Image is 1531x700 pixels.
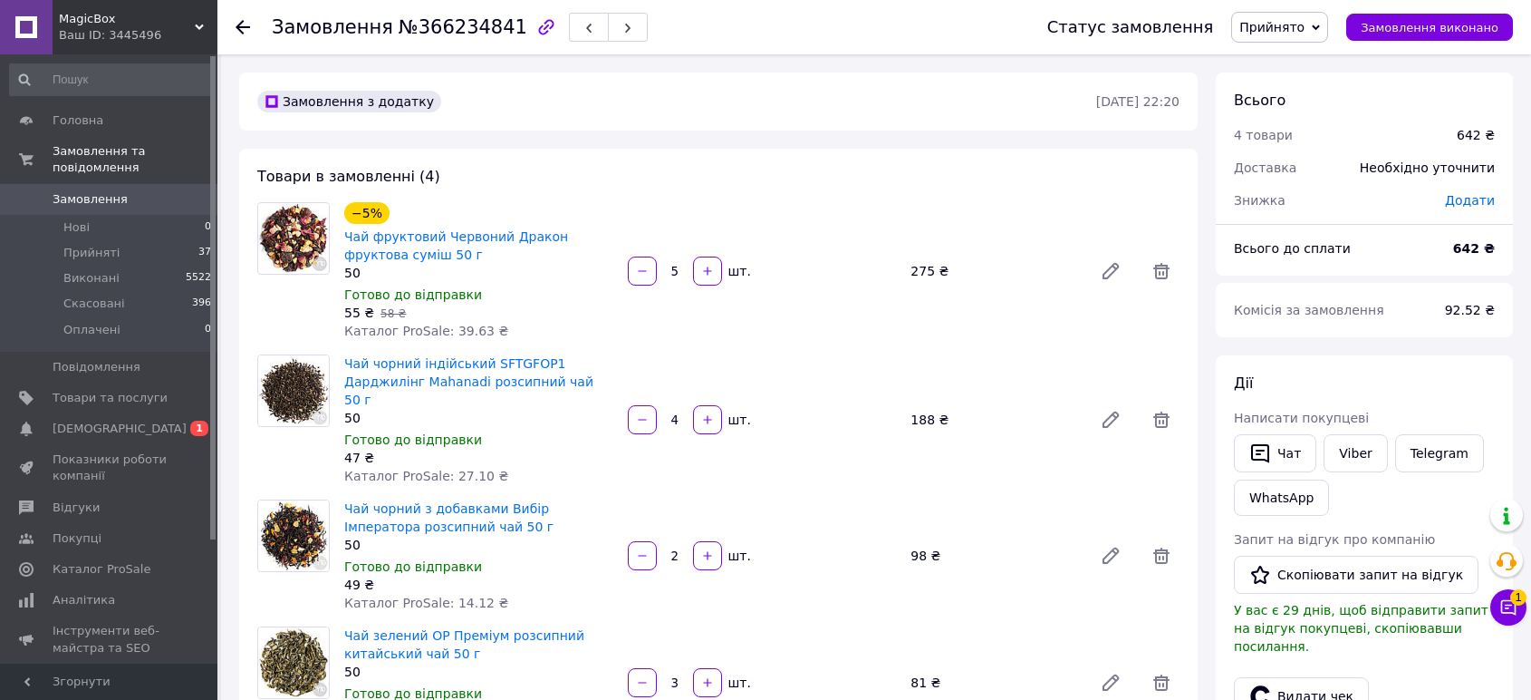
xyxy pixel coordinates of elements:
div: 50 [344,663,613,681]
span: 4 товари [1234,128,1293,142]
span: Повідомлення [53,359,140,375]
a: Редагувати [1093,253,1129,289]
a: Редагувати [1093,402,1129,438]
span: Замовлення та повідомлення [53,143,217,176]
span: Каталог ProSale: 27.10 ₴ [344,469,508,483]
span: Замовлення [53,191,128,208]
span: Товари в замовленні (4) [257,168,440,185]
a: Чай чорний з добавками Вибір Імператора розсипний чай 50 г [344,501,554,534]
div: 47 ₴ [344,449,613,467]
input: Пошук [9,63,213,96]
div: 275 ₴ [903,258,1085,284]
div: 50 [344,536,613,554]
a: Редагувати [1093,538,1129,574]
img: Чай чорний з добавками Вибір Імператора розсипний чай 50 г [258,501,329,571]
span: Прийняті [63,245,120,261]
div: Статус замовлення [1047,18,1214,36]
span: 92.52 ₴ [1445,303,1495,317]
a: Чай чорний індійський SFTGFOP1 Дарджилінг Mahanadi розсипний чай 50 г [344,356,593,407]
span: Дії [1234,374,1253,392]
a: Viber [1324,434,1387,472]
span: Видалити [1143,402,1180,438]
span: Інструменти веб-майстра та SEO [53,623,168,656]
span: Головна [53,112,103,129]
img: Чай зелений ОР Преміум розсипний китайський чай 50 г [258,627,329,698]
span: Знижка [1234,193,1285,208]
time: [DATE] 22:20 [1096,94,1180,109]
span: Замовлення виконано [1361,21,1498,34]
span: Видалити [1143,538,1180,574]
span: 58 ₴ [380,307,406,320]
span: 5522 [186,270,211,287]
a: Чай фруктовий Червоний Дракон фруктова суміш 50 г [344,229,568,262]
span: 1 [190,421,208,436]
span: Показники роботи компанії [53,452,168,484]
div: 49 ₴ [344,576,613,594]
div: 50 [344,409,613,427]
span: Доставка [1234,160,1296,175]
div: шт. [724,547,753,565]
span: Готово до відправки [344,559,482,574]
div: 188 ₴ [903,407,1085,433]
span: Комісія за замовлення [1234,303,1384,317]
span: №366234841 [399,16,527,38]
span: Виконані [63,270,120,287]
div: 642 ₴ [1457,126,1495,144]
img: Чай чорний індійський SFTGFOP1 Дарджилінг Mahanadi розсипний чай 50 г [258,355,329,426]
button: Чат [1234,434,1316,472]
button: Чат з покупцем1 [1490,589,1526,626]
span: Всього до сплати [1234,241,1351,256]
button: Скопіювати запит на відгук [1234,556,1478,594]
span: Готово до відправки [344,287,482,302]
span: MagicBox [59,11,195,27]
span: Додати [1445,193,1495,208]
div: Ваш ID: 3445496 [59,27,217,44]
div: Повернутися назад [236,18,250,36]
span: Каталог ProSale: 39.63 ₴ [344,324,508,338]
span: Каталог ProSale [53,561,150,578]
div: шт. [724,674,753,692]
div: Необхідно уточнити [1349,148,1506,188]
img: Чай фруктовий Червоний Дракон фруктова суміш 50 г [258,204,329,273]
span: 396 [192,296,211,312]
span: 0 [205,219,211,236]
span: Всього [1234,92,1285,109]
span: Написати покупцеві [1234,411,1369,425]
div: 50 [344,264,613,282]
div: 98 ₴ [903,543,1085,569]
div: −5% [344,202,390,224]
span: Відгуки [53,500,100,516]
span: Прийнято [1239,20,1305,34]
span: Каталог ProSale: 14.12 ₴ [344,596,508,610]
span: 37 [198,245,211,261]
a: Telegram [1395,434,1484,472]
span: Замовлення [272,16,393,38]
span: Скасовані [63,296,125,312]
span: Готово до відправки [344,433,482,447]
div: шт. [724,411,753,429]
span: Нові [63,219,90,236]
span: Оплачені [63,322,120,338]
span: 0 [205,322,211,338]
button: Замовлення виконано [1346,14,1513,41]
div: шт. [724,262,753,280]
span: 55 ₴ [344,306,374,320]
span: Видалити [1143,253,1180,289]
div: Замовлення з додатку [257,91,441,112]
div: 81 ₴ [903,670,1085,695]
span: 1 [1510,589,1526,606]
span: Покупці [53,530,101,547]
span: У вас є 29 днів, щоб відправити запит на відгук покупцеві, скопіювавши посилання. [1234,603,1488,654]
b: 642 ₴ [1453,241,1495,256]
a: WhatsApp [1234,480,1329,516]
span: Товари та послуги [53,390,168,406]
span: Аналітика [53,592,115,608]
span: [DEMOGRAPHIC_DATA] [53,421,187,437]
a: Чай зелений ОР Преміум розсипний китайський чай 50 г [344,628,584,661]
span: Запит на відгук про компанію [1234,532,1435,547]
